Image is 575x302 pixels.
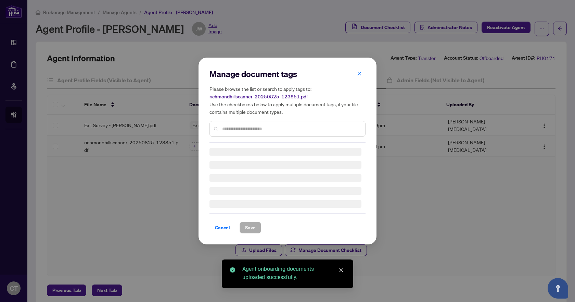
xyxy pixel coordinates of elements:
[337,266,345,274] a: Close
[209,85,366,116] h5: Please browse the list or search to apply tags to: Use the checkboxes below to apply multiple doc...
[215,222,230,233] span: Cancel
[242,265,345,281] div: Agent onboarding documents uploaded successfully.
[339,268,344,273] span: close
[548,278,568,299] button: Open asap
[230,267,235,273] span: check-circle
[209,222,235,233] button: Cancel
[209,69,366,80] h2: Manage document tags
[357,71,362,76] span: close
[240,222,261,233] button: Save
[209,94,308,100] span: richmondhillscanner_20250825_123851.pdf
